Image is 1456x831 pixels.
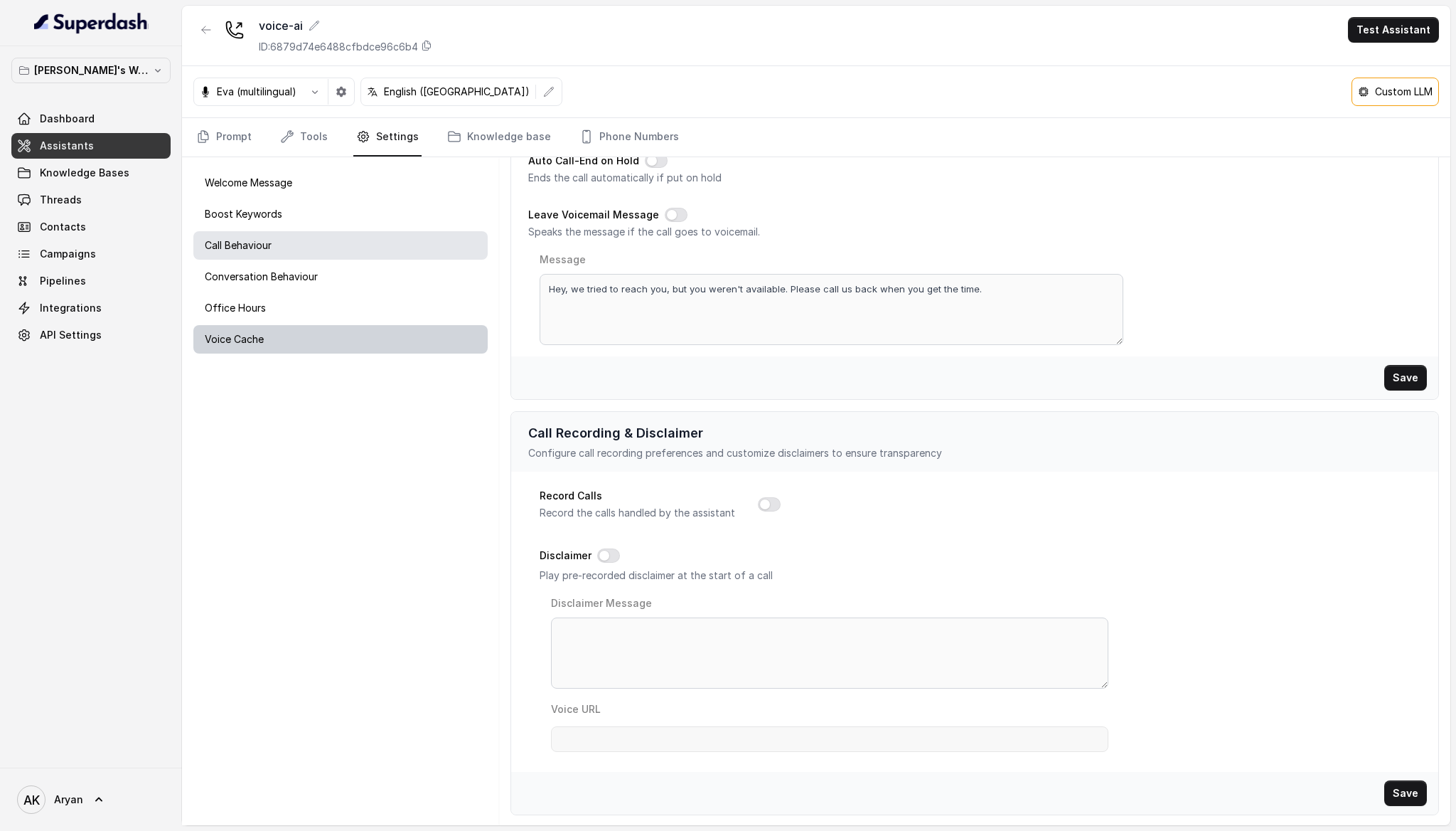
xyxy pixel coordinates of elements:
span: Pipelines [40,274,86,288]
p: Call Behaviour [205,238,272,253]
a: Settings [353,118,422,157]
p: Play pre-recorded disclaimer at the start of a call [540,568,1108,583]
span: Aryan [54,793,83,807]
p: Record the calls handled by the assistant [540,506,735,520]
a: Knowledge Bases [11,160,171,186]
p: Speaks the message if the call goes to voicemail. [528,225,1421,239]
p: Eva (multilingual) [217,85,296,99]
p: Welcome Message [205,176,292,190]
button: [PERSON_NAME]'s Workspace [11,58,171,83]
a: Prompt [193,118,255,157]
p: Auto Call-End on Hold [528,154,639,168]
p: Office Hours [205,301,266,315]
label: Message [540,253,586,265]
a: API Settings [11,322,171,348]
button: Save [1384,365,1427,391]
textarea: Hey, we tried to reach you, but you weren't available. Please call us back when you get the time. [540,274,1123,345]
p: Leave Voicemail Message [528,208,659,222]
p: Custom LLM [1375,85,1433,99]
p: [PERSON_NAME]'s Workspace [34,62,148,79]
a: Knowledge base [444,118,554,157]
a: Threads [11,187,171,213]
span: Contacts [40,220,86,234]
label: Disclaimer Message [551,597,652,609]
p: ID: 6879d74e6488cfbdce96c6b4 [259,40,418,54]
button: Test Assistant [1348,17,1439,43]
span: Threads [40,193,82,207]
a: Pipelines [11,268,171,294]
nav: Tabs [193,118,1439,157]
p: Ends the call automatically if put on hold [528,171,1421,185]
span: Integrations [40,301,102,315]
a: Phone Numbers [577,118,682,157]
p: Configure call recording preferences and customize disclaimers to ensure transparency [528,446,1421,460]
p: Call Recording & Disclaimer [528,423,1421,443]
p: Conversation Behaviour [205,270,318,284]
a: Contacts [11,214,171,240]
span: API Settings [40,328,102,342]
a: Aryan [11,780,171,820]
a: Campaigns [11,241,171,267]
p: Boost Keywords [205,207,282,221]
img: light.svg [34,11,149,34]
a: Assistants [11,133,171,159]
div: voice-ai [259,17,432,34]
a: Integrations [11,295,171,321]
span: Assistants [40,139,94,153]
button: Save [1384,780,1427,806]
p: Disclaimer [540,549,591,563]
p: English ([GEOGRAPHIC_DATA]) [384,85,530,99]
a: Tools [277,118,331,157]
a: Dashboard [11,106,171,132]
label: Voice URL [551,703,601,715]
span: Dashboard [40,112,95,126]
span: Campaigns [40,247,96,261]
p: Record Calls [540,489,735,503]
text: AK [23,793,40,808]
p: Voice Cache [205,332,264,346]
span: Knowledge Bases [40,166,129,180]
